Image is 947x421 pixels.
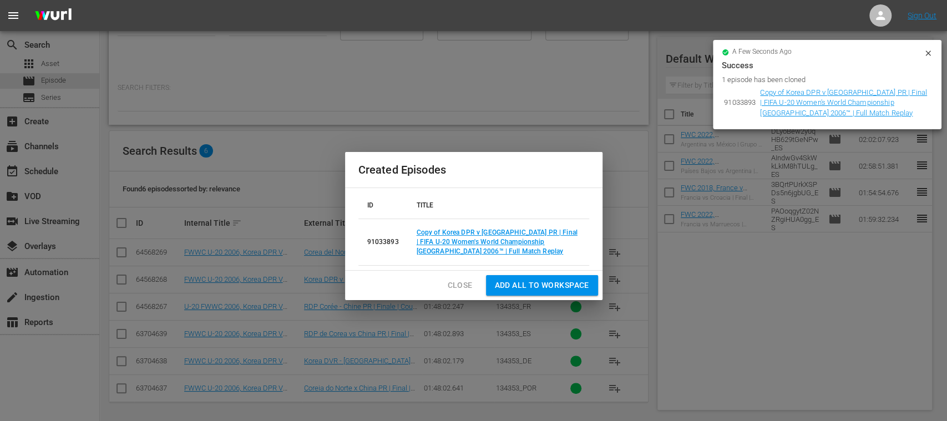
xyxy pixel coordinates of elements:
a: Copy of Korea DPR v [GEOGRAPHIC_DATA] PR | Final | FIFA U-20 Women's World Championship [GEOGRAPH... [760,88,927,117]
img: ans4CAIJ8jUAAAAAAAAAAAAAAAAAAAAAAAAgQb4GAAAAAAAAAAAAAAAAAAAAAAAAJMjXAAAAAAAAAAAAAAAAAAAAAAAAgAT5G... [27,3,80,29]
h2: Created Episodes [358,161,589,179]
th: TITLE [408,192,589,219]
span: menu [7,9,20,22]
th: ID [358,192,408,219]
a: Copy of Korea DPR v [GEOGRAPHIC_DATA] PR | Final | FIFA U-20 Women's World Championship [GEOGRAPH... [417,229,578,255]
div: Success [722,59,933,72]
button: Add all to Workspace [486,275,598,296]
span: Close [448,278,473,292]
span: a few seconds ago [732,48,792,57]
a: Sign Out [908,11,936,20]
td: 91033893 [722,85,758,121]
button: Close [439,275,482,296]
span: Add all to Workspace [495,278,589,292]
div: 1 episode has been cloned [722,74,921,85]
td: 91033893 [358,219,408,266]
